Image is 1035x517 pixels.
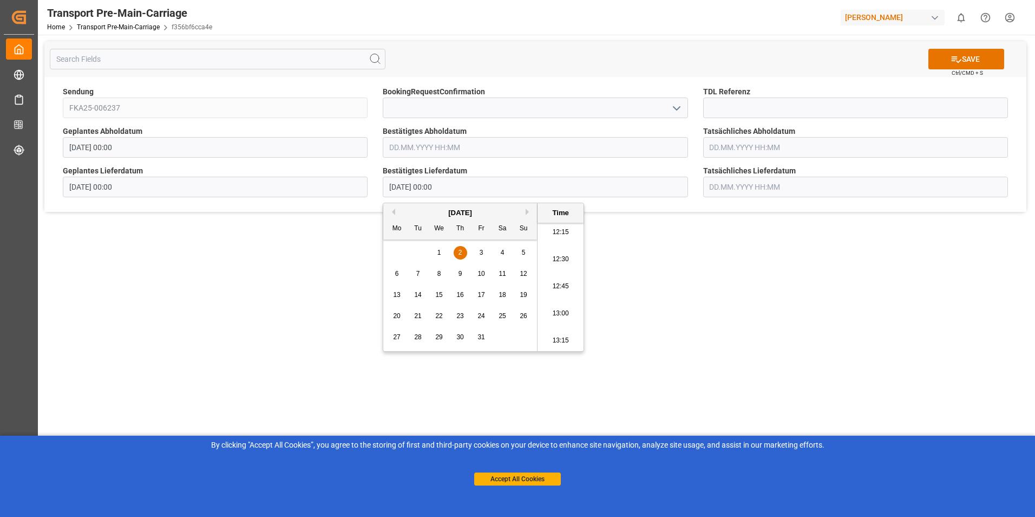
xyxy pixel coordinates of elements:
div: Choose Tuesday, October 21st, 2025 [411,309,425,323]
div: Choose Wednesday, October 22nd, 2025 [433,309,446,323]
div: Choose Tuesday, October 14th, 2025 [411,288,425,302]
span: 17 [477,291,484,299]
div: Tu [411,222,425,236]
div: Choose Sunday, October 12th, 2025 [517,267,530,281]
span: 18 [499,291,506,299]
span: Tatsächliches Abholdatum [703,126,795,137]
div: Mo [390,222,404,236]
div: Choose Friday, October 3rd, 2025 [475,246,488,260]
input: DD.MM.YYYY HH:MM [63,137,368,158]
div: Su [517,222,530,236]
button: Next Month [526,209,532,215]
div: Choose Monday, October 27th, 2025 [390,331,404,344]
span: Bestätigtes Abholdatum [383,126,467,137]
span: 26 [520,312,527,320]
div: Choose Monday, October 13th, 2025 [390,288,404,302]
button: Previous Month [389,209,395,215]
li: 13:15 [538,327,584,354]
div: Time [540,208,581,218]
div: Choose Saturday, October 18th, 2025 [496,288,509,302]
div: Choose Thursday, October 23rd, 2025 [454,309,467,323]
span: 21 [414,312,421,320]
button: [PERSON_NAME] [841,7,949,28]
div: [DATE] [383,208,537,218]
div: Choose Friday, October 24th, 2025 [475,309,488,323]
a: Transport Pre-Main-Carriage [77,23,160,31]
div: Choose Sunday, October 26th, 2025 [517,309,530,323]
span: BookingRequestConfirmation [383,86,485,98]
button: open menu [667,100,684,117]
span: 6 [395,270,399,277]
span: 4 [501,249,505,256]
div: Choose Sunday, October 5th, 2025 [517,246,530,260]
div: Choose Wednesday, October 29th, 2025 [433,331,446,344]
div: Th [454,222,467,236]
div: Choose Thursday, October 2nd, 2025 [454,246,467,260]
div: Choose Saturday, October 25th, 2025 [496,309,509,323]
span: 12 [520,270,527,277]
span: 5 [522,249,526,256]
div: Fr [475,222,488,236]
input: DD.MM.YYYY HH:MM [63,177,368,197]
div: Choose Friday, October 31st, 2025 [475,331,488,344]
div: Choose Wednesday, October 8th, 2025 [433,267,446,281]
span: 19 [520,291,527,299]
span: 22 [435,312,442,320]
span: 7 [416,270,420,277]
span: 25 [499,312,506,320]
input: DD.MM.YYYY HH:MM [383,137,687,158]
span: Sendung [63,86,94,98]
span: 1 [437,249,441,256]
div: Choose Friday, October 10th, 2025 [475,267,488,281]
span: Tatsächliches Lieferdatum [703,165,796,177]
span: 8 [437,270,441,277]
span: Bestätigtes Lieferdatum [383,165,467,177]
li: 13:00 [538,300,584,327]
input: DD.MM.YYYY HH:MM [383,177,687,197]
span: 20 [393,312,400,320]
li: 12:30 [538,246,584,273]
span: 24 [477,312,484,320]
input: DD.MM.YYYY HH:MM [703,137,1008,158]
button: Help Center [973,5,998,30]
span: 11 [499,270,506,277]
span: 3 [480,249,483,256]
span: 10 [477,270,484,277]
span: Geplantes Lieferdatum [63,165,143,177]
span: TDL Referenz [703,86,750,98]
span: 9 [458,270,462,277]
span: 23 [456,312,463,320]
div: Sa [496,222,509,236]
div: Transport Pre-Main-Carriage [47,5,212,21]
div: Choose Thursday, October 9th, 2025 [454,267,467,281]
div: month 2025-10 [387,242,534,348]
li: 12:15 [538,219,584,246]
div: Choose Saturday, October 11th, 2025 [496,267,509,281]
input: DD.MM.YYYY HH:MM [703,177,1008,197]
span: Ctrl/CMD + S [952,69,983,77]
div: Choose Thursday, October 16th, 2025 [454,288,467,302]
span: 2 [458,249,462,256]
div: Choose Wednesday, October 15th, 2025 [433,288,446,302]
span: 13 [393,291,400,299]
button: show 0 new notifications [949,5,973,30]
div: [PERSON_NAME] [841,10,945,25]
span: Geplantes Abholdatum [63,126,142,137]
span: 28 [414,333,421,341]
div: Choose Monday, October 20th, 2025 [390,309,404,323]
div: Choose Thursday, October 30th, 2025 [454,331,467,344]
span: 30 [456,333,463,341]
span: 29 [435,333,442,341]
button: SAVE [928,49,1004,69]
input: Search Fields [50,49,385,69]
div: Choose Monday, October 6th, 2025 [390,267,404,281]
div: Choose Tuesday, October 7th, 2025 [411,267,425,281]
span: 14 [414,291,421,299]
button: Accept All Cookies [474,473,561,486]
span: 31 [477,333,484,341]
span: 16 [456,291,463,299]
div: By clicking "Accept All Cookies”, you agree to the storing of first and third-party cookies on yo... [8,440,1027,451]
div: Choose Friday, October 17th, 2025 [475,288,488,302]
div: We [433,222,446,236]
span: 27 [393,333,400,341]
